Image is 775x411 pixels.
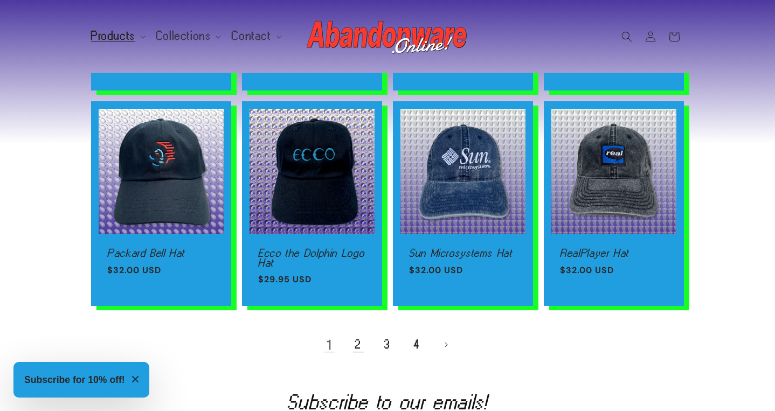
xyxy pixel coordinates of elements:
a: Ecco the Dolphin Logo Hat [258,248,366,267]
span: Products [91,31,135,41]
a: Page 4 [405,333,428,357]
img: Abandonware [307,15,468,58]
span: Collections [156,31,211,41]
a: Page 1 [317,333,341,357]
a: Sun Microsystems Hat [409,248,517,258]
summary: Collections [150,25,226,47]
a: Next page [434,333,458,357]
summary: Search [615,25,639,48]
a: RealPlayer Hat [560,248,668,258]
span: Contact [232,31,271,41]
summary: Products [85,25,150,47]
a: Abandonware [303,11,473,62]
summary: Contact [225,25,286,47]
a: Page 3 [376,333,399,357]
a: Packard Bell Hat [107,248,215,258]
a: Page 2 [347,333,370,357]
nav: Pagination [91,333,684,357]
h2: Subscribe to our emails! [49,393,726,410]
